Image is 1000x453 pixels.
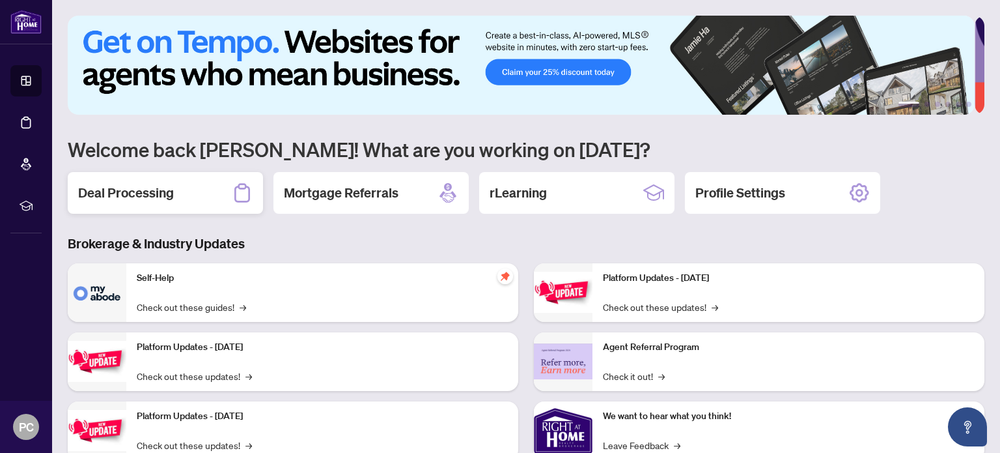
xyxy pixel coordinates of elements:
img: logo [10,10,42,34]
button: 4 [945,102,951,107]
button: 6 [966,102,971,107]
p: Platform Updates - [DATE] [137,340,508,355]
span: → [245,369,252,383]
p: We want to hear what you think! [603,409,974,424]
h2: rLearning [490,184,547,202]
h2: Deal Processing [78,184,174,202]
span: pushpin [497,269,513,284]
img: Self-Help [68,263,126,322]
a: Leave Feedback→ [603,438,680,452]
a: Check out these updates!→ [603,300,718,314]
h2: Profile Settings [695,184,785,202]
img: Agent Referral Program [534,343,592,379]
span: → [712,300,718,314]
span: → [245,438,252,452]
a: Check out these guides!→ [137,300,246,314]
a: Check it out!→ [603,369,665,383]
img: Platform Updates - June 23, 2025 [534,272,592,313]
span: → [674,438,680,452]
span: → [240,300,246,314]
p: Agent Referral Program [603,340,974,355]
button: 2 [924,102,930,107]
h1: Welcome back [PERSON_NAME]! What are you working on [DATE]? [68,137,984,162]
p: Platform Updates - [DATE] [137,409,508,424]
p: Platform Updates - [DATE] [603,271,974,285]
img: Platform Updates - July 21, 2025 [68,410,126,451]
a: Check out these updates!→ [137,369,252,383]
span: PC [19,418,34,436]
img: Platform Updates - September 16, 2025 [68,341,126,382]
h2: Mortgage Referrals [284,184,398,202]
button: Open asap [948,407,987,446]
button: 5 [956,102,961,107]
span: → [658,369,665,383]
img: Slide 0 [68,16,975,115]
h3: Brokerage & Industry Updates [68,235,984,253]
p: Self-Help [137,271,508,285]
button: 3 [935,102,940,107]
button: 1 [898,102,919,107]
a: Check out these updates!→ [137,438,252,452]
